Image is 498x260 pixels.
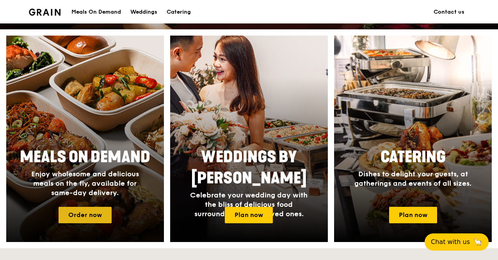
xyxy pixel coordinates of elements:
img: weddings-card.4f3003b8.jpg [170,36,328,242]
img: Grain [29,9,60,16]
div: Weddings [130,0,157,24]
a: Plan now [225,207,273,223]
a: Meals On DemandEnjoy wholesome and delicious meals on the fly, available for same-day delivery.Or... [6,36,164,242]
span: Celebrate your wedding day with the bliss of delicious food surrounded by your loved ones. [190,191,308,218]
span: 🦙 [473,237,482,247]
a: Weddings by [PERSON_NAME]Celebrate your wedding day with the bliss of delicious food surrounded b... [170,36,328,242]
span: Weddings by [PERSON_NAME] [191,148,307,188]
span: Catering [381,148,446,167]
a: CateringDishes to delight your guests, at gatherings and events of all sizes.Plan now [334,36,492,242]
img: catering-card.e1cfaf3e.jpg [334,36,492,242]
a: Order now [59,207,112,223]
a: Plan now [389,207,437,223]
span: Dishes to delight your guests, at gatherings and events of all sizes. [354,170,471,188]
a: Catering [162,0,196,24]
button: Chat with us🦙 [425,233,489,251]
span: Enjoy wholesome and delicious meals on the fly, available for same-day delivery. [31,170,139,197]
a: Weddings [126,0,162,24]
div: Meals On Demand [71,0,121,24]
div: Catering [167,0,191,24]
span: Chat with us [431,237,470,247]
span: Meals On Demand [20,148,150,167]
a: Contact us [429,0,469,24]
